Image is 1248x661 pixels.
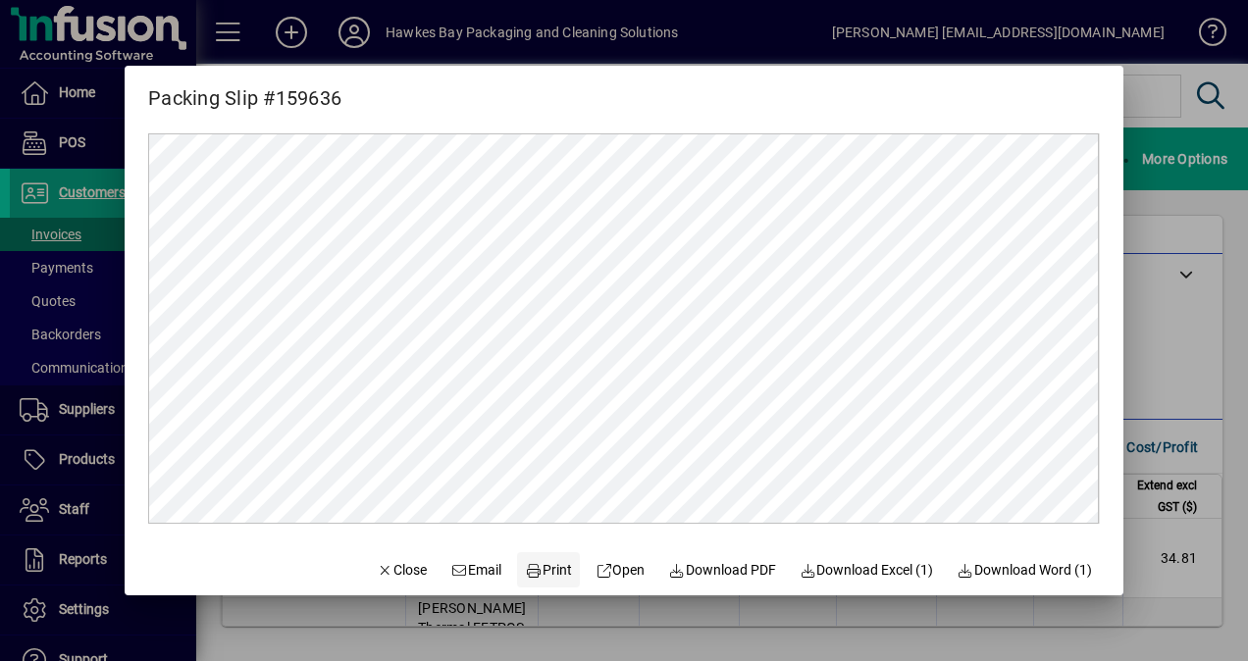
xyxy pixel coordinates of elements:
[596,560,646,581] span: Open
[588,552,653,587] a: Open
[668,560,776,581] span: Download PDF
[517,552,580,587] button: Print
[450,560,501,581] span: Email
[800,560,934,581] span: Download Excel (1)
[125,66,365,114] h2: Packing Slip #159636
[442,552,509,587] button: Email
[949,552,1100,587] button: Download Word (1)
[525,560,572,581] span: Print
[369,552,436,587] button: Close
[792,552,942,587] button: Download Excel (1)
[957,560,1092,581] span: Download Word (1)
[377,560,428,581] span: Close
[660,552,784,587] a: Download PDF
